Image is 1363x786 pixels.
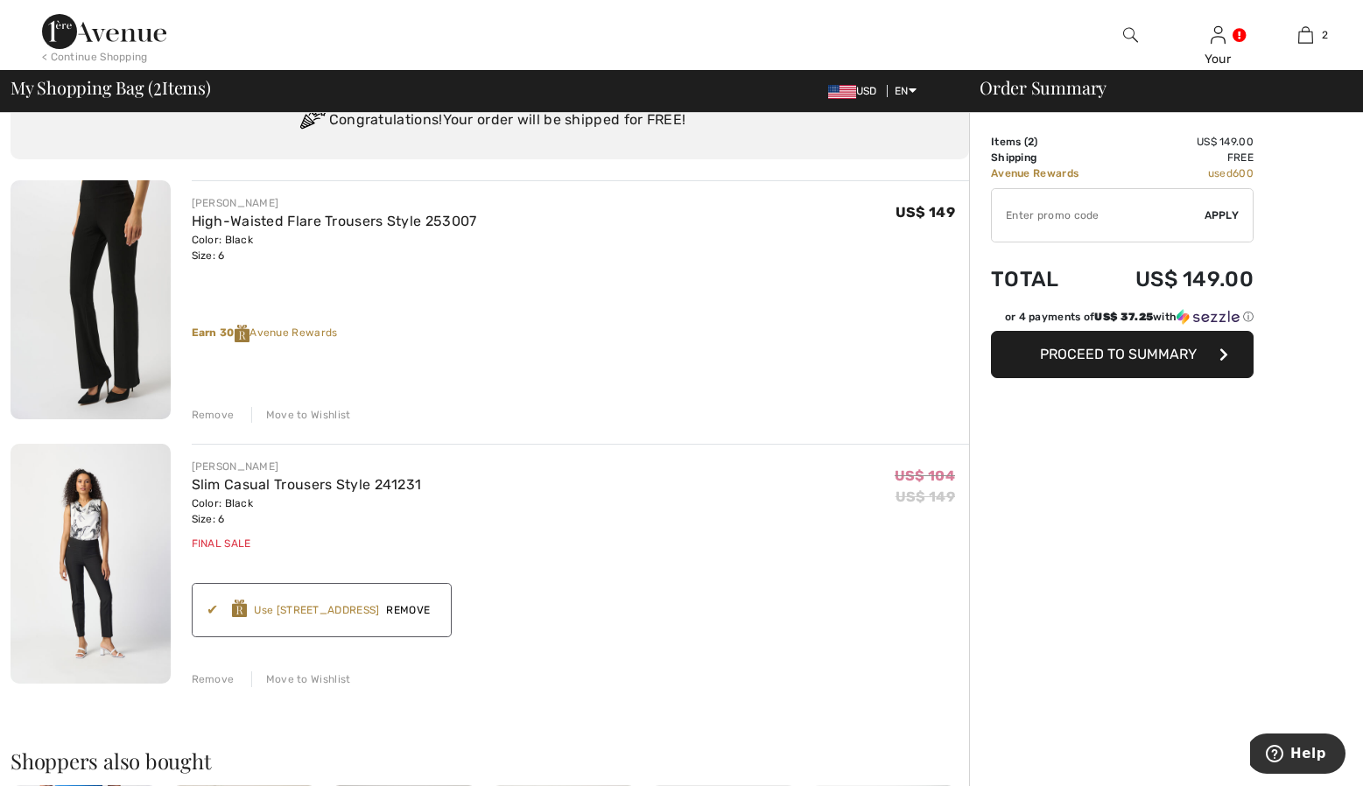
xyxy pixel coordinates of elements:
div: Color: Black Size: 6 [192,495,422,527]
s: US$ 149 [896,488,955,505]
input: Promo code [992,189,1205,242]
div: Remove [192,407,235,423]
td: US$ 149.00 [1103,134,1254,150]
div: Congratulations! Your order will be shipped for FREE! [32,103,948,138]
a: Slim Casual Trousers Style 241231 [192,476,422,493]
div: ✔ [207,600,232,621]
strong: Earn 30 [192,326,250,339]
div: [PERSON_NAME] [192,459,422,474]
img: US Dollar [828,85,856,99]
img: Congratulation2.svg [294,103,329,138]
a: 2 [1262,25,1348,46]
span: US$ 149 [896,204,955,221]
div: Avenue Rewards [192,325,970,342]
span: My Shopping Bag ( Items) [11,79,211,96]
td: Total [991,249,1103,309]
div: Color: Black Size: 6 [192,232,477,263]
span: 2 [1028,136,1034,148]
img: Reward-Logo.svg [235,325,250,342]
span: US$ 104 [895,467,955,484]
div: Use [STREET_ADDRESS] [254,602,379,618]
span: 2 [1322,27,1328,43]
iframe: Opens a widget where you can find more information [1250,733,1345,777]
img: My Info [1211,25,1226,46]
span: Apply [1205,207,1240,223]
span: USD [828,85,884,97]
td: US$ 149.00 [1103,249,1254,309]
span: US$ 37.25 [1094,311,1153,323]
img: Reward-Logo.svg [232,600,248,617]
div: < Continue Shopping [42,49,148,65]
td: Items ( ) [991,134,1103,150]
img: My Bag [1298,25,1313,46]
td: used [1103,165,1254,181]
div: Remove [192,671,235,687]
div: or 4 payments ofUS$ 37.25withSezzle Click to learn more about Sezzle [991,309,1254,331]
span: EN [895,85,917,97]
span: Proceed to Summary [1040,346,1197,362]
div: [PERSON_NAME] [192,195,477,211]
img: High-Waisted Flare Trousers Style 253007 [11,180,171,419]
div: Move to Wishlist [251,671,351,687]
a: Sign In [1211,26,1226,43]
div: Your [1175,50,1261,68]
img: search the website [1123,25,1138,46]
button: Proceed to Summary [991,331,1254,378]
img: Sezzle [1177,309,1240,325]
div: Final Sale [192,536,422,551]
img: 1ère Avenue [42,14,166,49]
img: Slim Casual Trousers Style 241231 [11,444,171,683]
td: Free [1103,150,1254,165]
td: Avenue Rewards [991,165,1103,181]
div: Order Summary [959,79,1352,96]
span: 2 [153,74,162,97]
td: Shipping [991,150,1103,165]
h2: Shoppers also bought [11,750,969,771]
div: Move to Wishlist [251,407,351,423]
div: or 4 payments of with [1005,309,1254,325]
span: Remove [379,602,437,618]
a: High-Waisted Flare Trousers Style 253007 [192,213,477,229]
span: 600 [1233,167,1254,179]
